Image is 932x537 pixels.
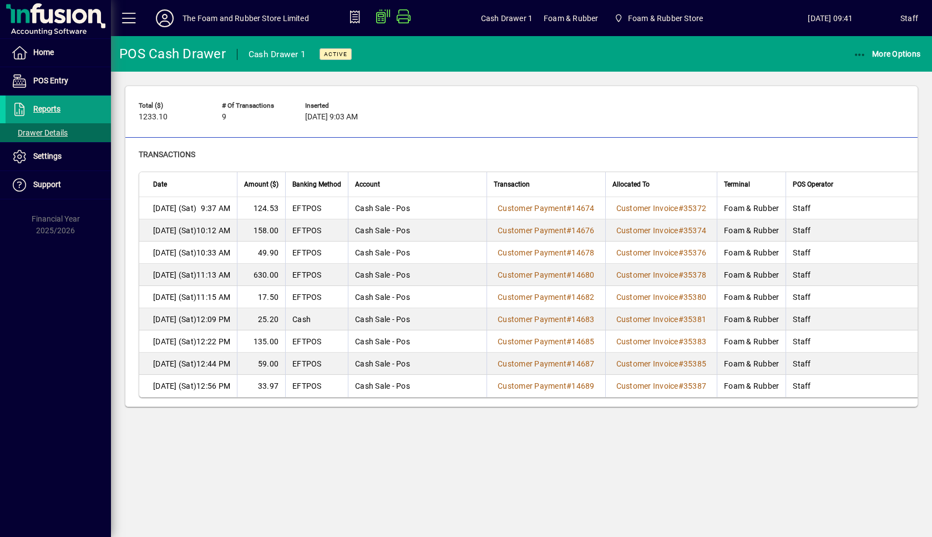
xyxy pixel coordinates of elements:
span: 14683 [571,315,594,324]
a: POS Entry [6,67,111,95]
span: Customer Payment [498,359,566,368]
span: # [566,382,571,390]
span: [DATE] 9:03 AM [305,113,358,122]
span: Foam & Rubber Store [628,9,703,27]
td: EFTPOS [285,375,348,397]
span: # [678,226,683,235]
span: # [566,359,571,368]
td: 630.00 [237,264,285,286]
span: # [566,293,571,302]
span: Customer Invoice [616,248,678,257]
td: Cash Sale - Pos [348,286,487,308]
span: Allocated To [612,178,650,190]
a: Settings [6,143,111,170]
span: # [678,293,683,302]
span: [DATE] (Sat) [153,225,196,236]
td: Cash Sale - Pos [348,197,487,219]
span: 35372 [683,204,706,213]
span: Customer Payment [498,204,566,213]
td: Cash Sale - Pos [348,375,487,397]
a: Customer Payment#14676 [494,224,599,237]
td: Staff [786,197,924,219]
td: Foam & Rubber [717,375,786,397]
span: Customer Invoice [616,226,678,235]
span: Banking Method [292,178,341,190]
td: Cash Sale - Pos [348,242,487,264]
span: [DATE] (Sat) [153,336,196,347]
span: 10:33 AM [196,247,230,258]
span: # of Transactions [222,102,288,109]
td: Staff [786,219,924,242]
span: [DATE] (Sat) [153,380,196,392]
td: Cash Sale - Pos [348,219,487,242]
span: Customer Invoice [616,204,678,213]
td: EFTPOS [285,197,348,219]
span: # [678,270,683,279]
a: Customer Invoice#35385 [612,358,711,370]
td: Foam & Rubber [717,308,786,330]
span: 14674 [571,204,594,213]
a: Customer Payment#14687 [494,358,599,370]
span: 12:09 PM [196,314,230,325]
a: Customer Invoice#35380 [612,291,711,303]
span: # [566,337,571,346]
span: # [678,382,683,390]
td: EFTPOS [285,242,348,264]
td: Foam & Rubber [717,330,786,353]
span: [DATE] 09:41 [761,9,900,27]
td: Cash Sale - Pos [348,264,487,286]
span: 14689 [571,382,594,390]
span: Customer Invoice [616,315,678,324]
span: 14682 [571,293,594,302]
span: # [566,226,571,235]
span: Cash Drawer 1 [481,9,533,27]
td: 59.00 [237,353,285,375]
td: EFTPOS [285,219,348,242]
a: Home [6,39,111,67]
button: More Options [850,44,924,64]
span: POS Operator [793,178,833,190]
span: Customer Invoice [616,270,678,279]
td: Foam & Rubber [717,264,786,286]
span: [DATE] (Sat) [153,358,196,369]
a: Customer Payment#14689 [494,380,599,392]
a: Customer Invoice#35374 [612,224,711,237]
a: Customer Invoice#35376 [612,247,711,259]
span: Customer Invoice [616,359,678,368]
a: Customer Invoice#35383 [612,335,711,348]
td: Foam & Rubber [717,219,786,242]
span: Customer Invoice [616,337,678,346]
span: # [678,204,683,213]
span: Customer Payment [498,337,566,346]
td: Staff [786,375,924,397]
a: Drawer Details [6,123,111,142]
button: Profile [147,8,183,28]
td: 158.00 [237,219,285,242]
span: Customer Payment [498,270,566,279]
span: 35381 [683,315,706,324]
span: 14685 [571,337,594,346]
span: 12:44 PM [196,358,230,369]
span: 14687 [571,359,594,368]
a: Customer Invoice#35378 [612,269,711,281]
a: Customer Payment#14683 [494,313,599,325]
td: 49.90 [237,242,285,264]
span: # [566,204,571,213]
td: 25.20 [237,308,285,330]
span: Amount ($) [244,178,278,190]
span: Account [355,178,380,190]
td: 124.53 [237,197,285,219]
span: 35385 [683,359,706,368]
span: Transaction [494,178,530,190]
span: Terminal [724,178,750,190]
span: Customer Invoice [616,293,678,302]
span: 11:15 AM [196,292,230,303]
span: # [678,248,683,257]
span: # [566,315,571,324]
span: Customer Payment [498,293,566,302]
td: Staff [786,242,924,264]
span: Customer Payment [498,248,566,257]
span: More Options [853,49,921,58]
span: [DATE] (Sat) [153,203,196,214]
td: Cash Sale - Pos [348,308,487,330]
